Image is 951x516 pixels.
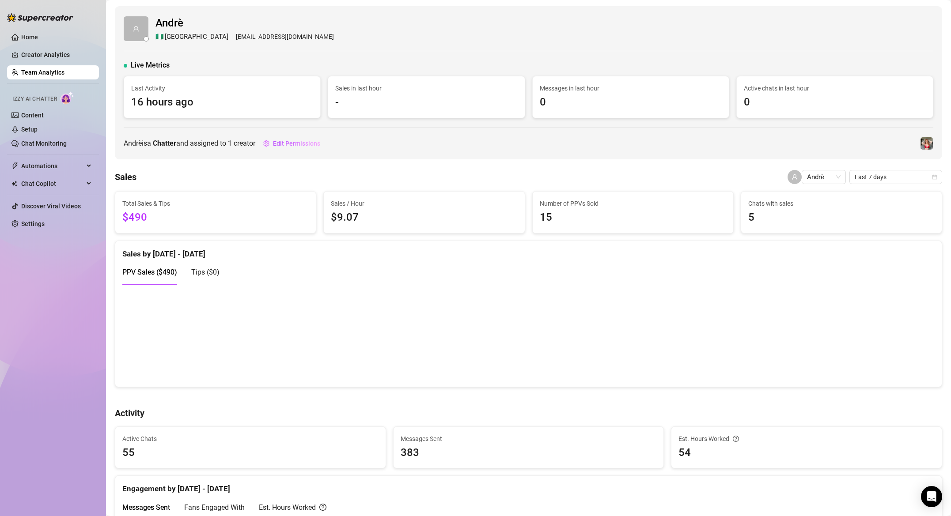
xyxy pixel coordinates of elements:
[335,94,517,111] span: -
[155,15,334,32] span: Andrè
[331,199,517,208] span: Sales / Hour
[331,209,517,226] span: $9.07
[122,241,935,260] div: Sales by [DATE] - [DATE]
[792,174,798,180] span: user
[184,503,245,512] span: Fans Engaged With
[21,220,45,227] a: Settings
[122,503,170,512] span: Messages Sent
[733,434,739,444] span: question-circle
[263,140,269,147] span: setting
[21,34,38,41] a: Home
[21,126,38,133] a: Setup
[855,170,937,184] span: Last 7 days
[21,159,84,173] span: Automations
[807,170,841,184] span: Andrè
[748,199,935,208] span: Chats with sales
[124,138,255,149] span: Andrè is a and assigned to creator
[335,83,517,93] span: Sales in last hour
[7,13,73,22] img: logo-BBDzfeDw.svg
[133,26,139,32] span: user
[228,139,232,147] span: 1
[122,268,177,276] span: PPV Sales ( $490 )
[131,83,313,93] span: Last Activity
[678,434,935,444] div: Est. Hours Worked
[540,209,726,226] span: 15
[21,112,44,119] a: Content
[540,199,726,208] span: Number of PPVs Sold
[11,181,17,187] img: Chat Copilot
[21,177,84,191] span: Chat Copilot
[21,140,67,147] a: Chat Monitoring
[155,32,164,42] span: 🇳🇬
[921,486,942,507] div: Open Intercom Messenger
[11,162,19,169] span: thunderbolt
[153,139,176,147] b: Chatter
[115,407,942,419] h4: Activity
[273,140,320,147] span: Edit Permissions
[744,83,926,93] span: Active chats in last hour
[744,94,926,111] span: 0
[12,95,57,103] span: Izzy AI Chatter
[932,174,937,180] span: calendar
[115,171,136,183] h4: Sales
[131,60,170,71] span: Live Metrics
[259,502,326,513] div: Est. Hours Worked
[921,137,933,150] img: fit_meli007
[61,91,74,104] img: AI Chatter
[319,502,326,513] span: question-circle
[131,94,313,111] span: 16 hours ago
[155,32,334,42] div: [EMAIL_ADDRESS][DOMAIN_NAME]
[21,48,92,62] a: Creator Analytics
[122,209,309,226] span: $490
[540,83,722,93] span: Messages in last hour
[122,434,379,444] span: Active Chats
[21,203,81,210] a: Discover Viral Videos
[401,434,657,444] span: Messages Sent
[21,69,64,76] a: Team Analytics
[678,444,935,461] span: 54
[540,94,722,111] span: 0
[401,444,657,461] span: 383
[122,476,935,495] div: Engagement by [DATE] - [DATE]
[122,444,379,461] span: 55
[748,209,935,226] span: 5
[165,32,228,42] span: [GEOGRAPHIC_DATA]
[263,136,321,151] button: Edit Permissions
[191,268,220,276] span: Tips ( $0 )
[122,199,309,208] span: Total Sales & Tips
